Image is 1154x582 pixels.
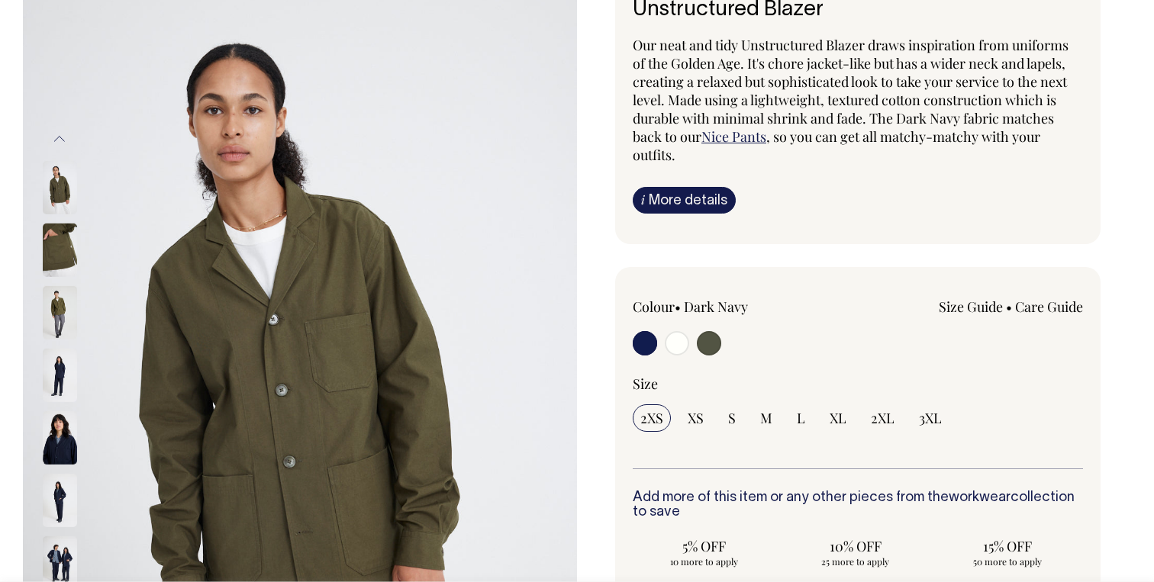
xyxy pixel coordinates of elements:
label: Dark Navy [684,297,748,316]
span: 2XL [871,409,895,427]
img: dark-navy [43,349,77,402]
h6: Add more of this item or any other pieces from the collection to save [633,490,1083,521]
span: S [728,409,736,427]
span: 5% OFF [640,537,768,555]
input: 15% OFF 50 more to apply [936,532,1078,572]
input: 2XL [863,404,902,432]
img: olive [43,161,77,214]
img: olive [43,286,77,339]
span: 15% OFF [943,537,1071,555]
span: XL [830,409,846,427]
img: olive [43,223,77,277]
span: 3XL [919,409,942,427]
button: Previous [48,122,71,156]
a: iMore details [633,187,736,214]
input: M [753,404,780,432]
div: Size [633,375,1083,393]
span: 25 more to apply [792,555,920,568]
span: M [760,409,772,427]
img: dark-navy [43,411,77,465]
span: Our neat and tidy Unstructured Blazer draws inspiration from uniforms of the Golden Age. It's cho... [633,36,1069,146]
span: 10% OFF [792,537,920,555]
span: L [797,409,805,427]
span: , so you can get all matchy-matchy with your outfits. [633,127,1040,164]
span: XS [688,409,704,427]
a: workwear [949,491,1011,504]
a: Care Guide [1015,297,1083,316]
a: Size Guide [939,297,1003,316]
span: • [1006,297,1012,316]
input: L [789,404,813,432]
span: • [675,297,681,316]
input: 10% OFF 25 more to apply [785,532,927,572]
span: 10 more to apply [640,555,768,568]
input: S [720,404,743,432]
img: dark-navy [43,474,77,527]
input: 3XL [911,404,949,432]
input: 2XS [633,404,671,432]
a: Nice Pants [701,127,766,146]
input: XS [680,404,711,432]
div: Colour [633,297,813,316]
input: XL [822,404,854,432]
span: 2XS [640,409,663,427]
span: i [641,191,645,207]
span: 50 more to apply [943,555,1071,568]
input: 5% OFF 10 more to apply [633,532,775,572]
